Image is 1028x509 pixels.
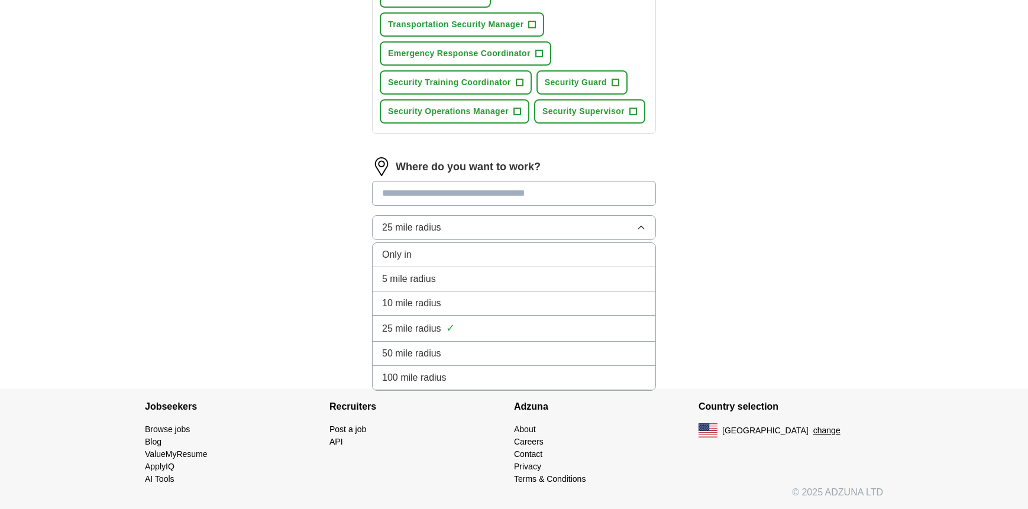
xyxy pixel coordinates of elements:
[145,449,208,459] a: ValueMyResume
[380,12,544,37] button: Transportation Security Manager
[534,99,645,124] button: Security Supervisor
[145,424,190,434] a: Browse jobs
[514,424,536,434] a: About
[380,99,529,124] button: Security Operations Manager
[388,76,511,89] span: Security Training Coordinator
[135,485,893,509] div: © 2025 ADZUNA LTD
[545,76,607,89] span: Security Guard
[446,320,455,336] span: ✓
[699,390,883,423] h4: Country selection
[145,437,161,446] a: Blog
[542,105,625,118] span: Security Supervisor
[145,474,174,484] a: AI Tools
[380,41,551,66] button: Emergency Response Coordinator
[382,296,441,310] span: 10 mile radius
[382,346,441,361] span: 50 mile radius
[145,462,174,471] a: ApplyIQ
[388,18,523,31] span: Transportation Security Manager
[380,70,532,95] button: Security Training Coordinator
[329,424,366,434] a: Post a job
[382,322,441,336] span: 25 mile radius
[722,424,809,437] span: [GEOGRAPHIC_DATA]
[382,248,412,262] span: Only in
[813,424,840,437] button: change
[514,474,586,484] a: Terms & Conditions
[514,462,541,471] a: Privacy
[514,449,542,459] a: Contact
[388,47,531,60] span: Emergency Response Coordinator
[329,437,343,446] a: API
[388,105,509,118] span: Security Operations Manager
[396,159,541,175] label: Where do you want to work?
[382,371,447,385] span: 100 mile radius
[372,215,656,240] button: 25 mile radius
[382,272,436,286] span: 5 mile radius
[372,157,391,176] img: location.png
[699,423,717,437] img: US flag
[382,221,441,235] span: 25 mile radius
[514,437,544,446] a: Careers
[536,70,628,95] button: Security Guard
